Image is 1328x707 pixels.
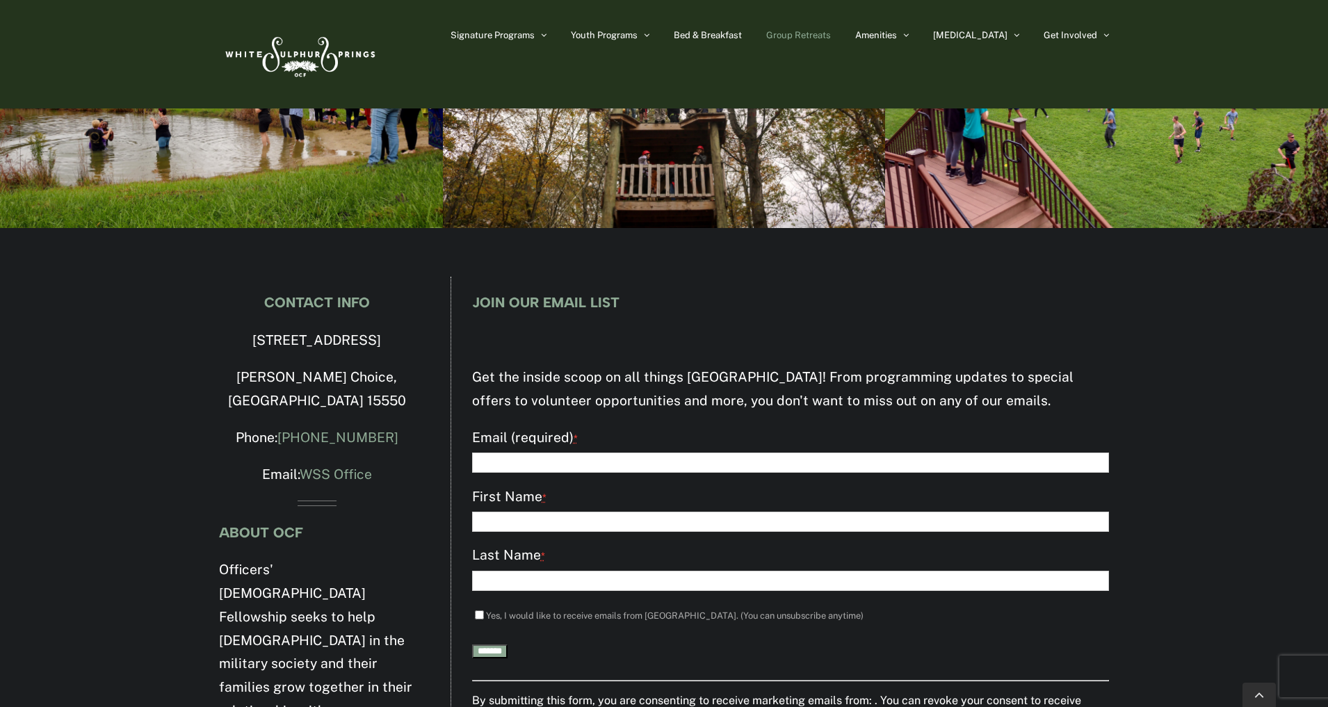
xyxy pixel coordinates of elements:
img: White Sulphur Springs Logo [219,22,379,87]
a: [PHONE_NUMBER] [277,430,398,445]
h4: ABOUT OCF [219,525,415,540]
abbr: required [574,432,578,444]
label: First Name [472,485,1109,510]
label: Email (required) [472,426,1109,450]
span: Bed & Breakfast [674,31,742,40]
h4: JOIN OUR EMAIL LIST [472,295,1109,310]
span: Get Involved [1044,31,1097,40]
p: Get the inside scoop on all things [GEOGRAPHIC_DATA]! From programming updates to special offers ... [472,366,1109,413]
abbr: required [541,550,545,562]
label: Last Name [472,544,1109,568]
span: Group Retreats [766,31,831,40]
p: [STREET_ADDRESS] [219,329,415,352]
p: Email: [219,463,415,487]
span: [MEDICAL_DATA] [933,31,1007,40]
span: Signature Programs [451,31,535,40]
abbr: required [542,491,546,503]
h4: CONTACT INFO [219,295,415,310]
span: Youth Programs [571,31,638,40]
p: Phone: [219,426,415,450]
a: WSS Office [300,466,372,482]
span: Amenities [855,31,897,40]
p: [PERSON_NAME] Choice, [GEOGRAPHIC_DATA] 15550 [219,366,415,413]
label: Yes, I would like to receive emails from [GEOGRAPHIC_DATA]. (You can unsubscribe anytime) [486,610,864,621]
